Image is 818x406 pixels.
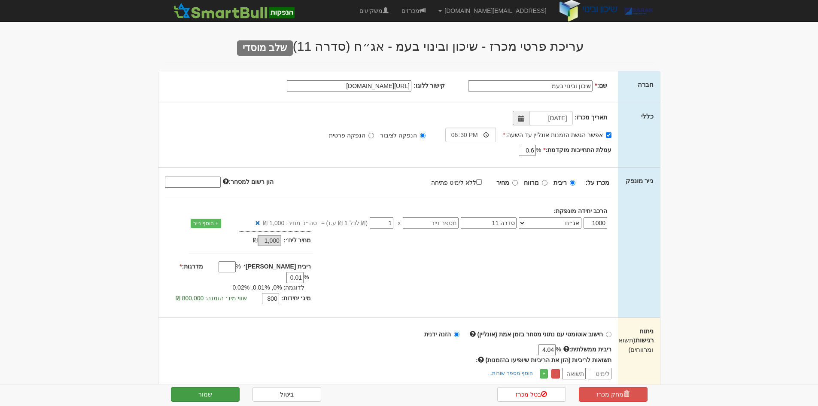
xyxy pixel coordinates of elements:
[281,294,311,302] label: מינ׳ יחידות:
[403,217,459,229] input: מספר נייר
[551,369,560,379] a: -
[329,131,374,140] label: הנפקה פרטית
[476,179,482,185] input: ללא לימיט פתיחה
[414,81,445,90] label: קישור ללוגו:
[503,131,611,139] label: אפשר הגשת הזמנות אונליין עד השעה:
[461,217,517,229] input: שם הסדרה *
[476,356,611,364] label: :
[283,236,311,244] label: מחיר ליח׳:
[237,40,293,56] span: שלב מוסדי
[556,345,561,354] span: %
[586,179,610,186] strong: מכרז על:
[595,81,607,90] label: שם:
[179,262,203,271] label: מדרגות:
[431,177,490,187] label: ללא לימיט פתיחה
[540,369,548,379] a: +
[536,146,541,154] span: %
[236,262,241,271] span: %
[624,327,653,354] label: ניתוח רגישות
[496,179,509,186] strong: מחיר
[606,332,611,337] input: חישוב אוטומטי עם נתוני מסחר בזמן אמת (אונליין)
[420,133,426,138] input: הנפקה לציבור
[626,176,653,185] label: נייר מונפק
[424,331,451,338] strong: הזנה ידנית
[563,345,612,354] label: ריבית ממשלתית:
[191,219,221,228] a: + הוסף נייר
[454,332,459,337] input: הזנה ידנית
[575,113,608,122] label: תאריך מכרז:
[304,273,309,281] span: %
[486,357,612,363] span: תשואות לריביות (הזן את הריביות שיופיעו בהזמנות)
[584,217,607,229] input: כמות
[223,177,274,186] label: הון רשום למסחר:
[553,179,567,186] strong: ריבית
[562,368,586,379] input: תשואה
[398,219,401,227] span: x
[232,284,304,291] span: לדוגמה: 0%, 0.01%, 0.02%
[164,39,654,53] h2: עריכת פרטי מכרז - שיכון ובינוי בעמ - אג״ח (סדרה 11)
[325,219,368,227] span: (₪ לכל 1 ₪ ע.נ)
[171,387,240,402] button: שמור
[243,262,311,271] label: ריבית [PERSON_NAME]׳
[368,133,374,138] input: הנפקה פרטית
[176,295,247,302] span: שווי מינ׳ הזמנה: 800,000 ₪
[171,2,297,19] img: SmartBull Logo
[512,180,518,186] input: מחיר
[370,217,393,229] input: מחיר *
[588,368,611,379] input: לימיט
[570,180,575,186] input: ריבית
[543,146,611,154] label: עמלת התחייבות מוקדמת:
[477,331,603,338] strong: חישוב אוטומטי עם נתוני מסחר בזמן אמת (אונליין)
[252,387,321,402] a: ביטול
[524,179,539,186] strong: מרווח
[217,236,283,246] div: ₪
[321,219,325,227] span: =
[641,112,654,121] label: כללי
[542,180,547,186] input: מרווח
[380,131,426,140] label: הנפקה לציבור
[497,387,566,402] a: בטל מכרז
[485,369,535,378] a: הוסף מספר שורות...
[263,219,317,227] span: סה״כ מחיר: 1,000 ₪
[606,132,611,138] input: אפשר הגשת הזמנות אונליין עד השעה:*
[612,336,654,353] span: (תשואות ומרווחים)
[579,387,648,402] a: מחק מכרז
[638,80,654,89] label: חברה
[554,208,607,214] strong: הרכב יחידה מונפקת:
